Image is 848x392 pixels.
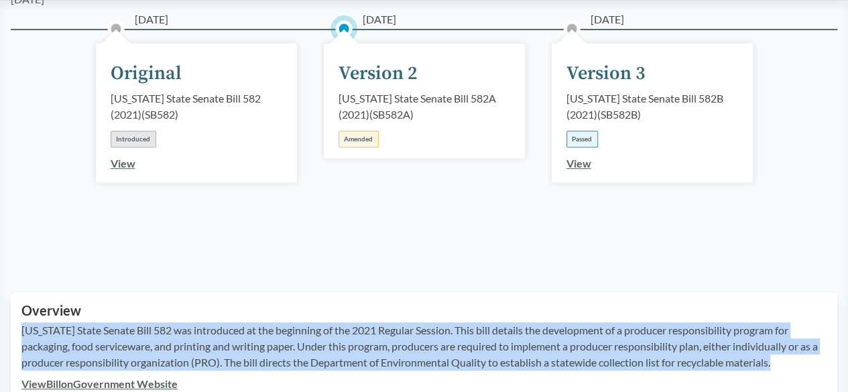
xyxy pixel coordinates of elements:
[339,131,379,147] div: Amended
[111,90,282,123] div: [US_STATE] State Senate Bill 582 (2021) ( SB582 )
[566,60,646,88] div: Version 3
[21,303,827,318] h2: Overview
[566,131,598,147] div: Passed
[339,60,418,88] div: Version 2
[339,90,510,123] div: [US_STATE] State Senate Bill 582A (2021) ( SB582A )
[135,11,168,27] span: [DATE]
[21,377,178,390] a: ViewBillonGovernment Website
[566,157,591,170] a: View
[21,322,827,371] p: [US_STATE] State Senate Bill 582 was introduced at the beginning of the 2021 Regular Session. Thi...
[111,60,182,88] div: Original
[111,157,135,170] a: View
[591,11,624,27] span: [DATE]
[566,90,738,123] div: [US_STATE] State Senate Bill 582B (2021) ( SB582B )
[363,11,396,27] span: [DATE]
[111,131,156,147] div: Introduced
